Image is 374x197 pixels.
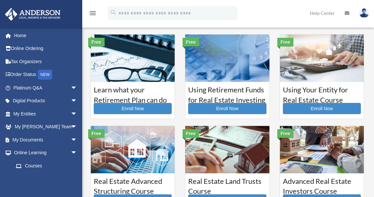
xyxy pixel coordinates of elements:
a: Digital Productsarrow_drop_down [5,94,87,108]
a: Online Ordering [5,42,87,55]
a: Enroll Now [283,103,361,114]
span: arrow_drop_down [71,146,84,160]
div: Free [183,129,199,138]
a: menu [89,12,97,17]
a: Enroll Now [94,103,172,114]
div: Free [277,38,294,46]
a: Online Learningarrow_drop_down [5,146,87,160]
div: Free [277,129,294,138]
span: arrow_drop_down [71,107,84,121]
div: Free [183,38,199,46]
a: Order StatusNEW [5,68,87,82]
i: search [110,9,117,16]
a: My Entitiesarrow_drop_down [5,107,87,120]
div: Free [88,38,105,46]
img: Anderson Advisors Platinum Portal [3,8,62,21]
div: NEW [38,70,52,80]
span: arrow_drop_down [71,133,84,147]
img: User Pic [359,8,369,18]
i: menu [89,9,97,17]
a: Enroll Now [188,103,266,114]
a: My [PERSON_NAME] Teamarrow_drop_down [5,120,87,134]
span: arrow_drop_down [71,81,84,95]
span: arrow_drop_down [71,120,84,134]
h3: Advanced Real Estate Investors Course [283,176,361,193]
a: Courses [9,159,84,172]
a: Platinum Q&Aarrow_drop_down [5,81,87,94]
h3: Using Your Entity for Real Estate Course [283,85,361,101]
span: arrow_drop_down [71,94,84,108]
h3: Using Retirement Funds for Real Estate Investing Course [188,85,266,101]
a: Video Training [9,172,87,185]
a: Home [5,29,87,42]
div: Free [88,129,105,138]
h3: Real Estate Advanced Structuring Course [94,176,172,193]
a: My Documentsarrow_drop_down [5,133,87,146]
a: Tax Organizers [5,55,87,68]
h3: Learn what your Retirement Plan can do for you [94,85,172,101]
h3: Real Estate Land Trusts Course [188,176,266,193]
